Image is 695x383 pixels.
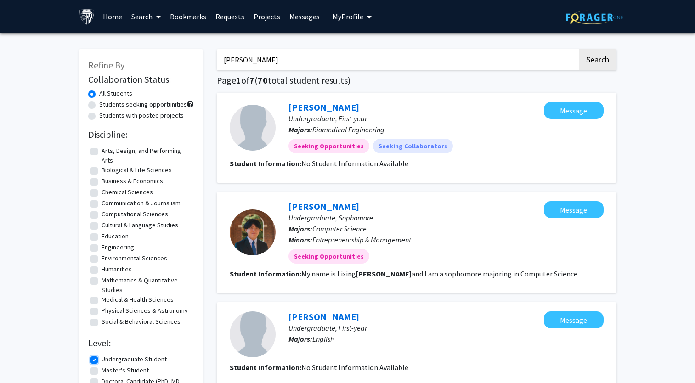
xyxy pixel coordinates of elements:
[99,89,132,98] label: All Students
[88,338,194,349] h2: Level:
[79,9,95,25] img: Johns Hopkins University Logo
[312,334,334,344] span: English
[102,209,168,219] label: Computational Sciences
[102,317,181,327] label: Social & Behavioral Sciences
[127,0,165,33] a: Search
[230,363,301,372] b: Student Information:
[236,74,241,86] span: 1
[288,101,359,113] a: [PERSON_NAME]
[301,159,408,168] span: No Student Information Available
[288,213,373,222] span: Undergraduate, Sophomore
[373,139,453,153] mat-chip: Seeking Collaborators
[288,311,359,322] a: [PERSON_NAME]
[258,74,268,86] span: 70
[288,125,312,134] b: Majors:
[544,311,604,328] button: Message Di Wu
[285,0,324,33] a: Messages
[102,220,178,230] label: Cultural & Language Studies
[217,75,616,86] h1: Page of ( total student results)
[544,201,604,218] button: Message Lixing Wu
[165,0,211,33] a: Bookmarks
[288,334,312,344] b: Majors:
[102,146,192,165] label: Arts, Design, and Performing Arts
[312,125,384,134] span: Biomedical Engineering
[88,129,194,140] h2: Discipline:
[102,198,181,208] label: Communication & Journalism
[102,176,163,186] label: Business & Economics
[7,342,39,376] iframe: Chat
[102,265,132,274] label: Humanities
[217,49,577,70] input: Search Keywords
[98,0,127,33] a: Home
[333,12,363,21] span: My Profile
[102,276,192,295] label: Mathematics & Quantitative Studies
[102,306,188,315] label: Physical Sciences & Astronomy
[312,235,411,244] span: Entrepreneurship & Management
[312,224,367,233] span: Computer Science
[102,231,129,241] label: Education
[249,0,285,33] a: Projects
[579,49,616,70] button: Search
[102,366,149,375] label: Master's Student
[88,59,124,71] span: Refine By
[102,295,174,304] label: Medical & Health Sciences
[88,74,194,85] h2: Collaboration Status:
[102,242,134,252] label: Engineering
[230,159,301,168] b: Student Information:
[102,355,167,364] label: Undergraduate Student
[288,323,367,332] span: Undergraduate, First-year
[288,139,369,153] mat-chip: Seeking Opportunities
[301,269,579,278] fg-read-more: My name is Lixing and I am a sophomore majoring in Computer Science.
[544,102,604,119] button: Message Andrew Wu
[288,235,312,244] b: Minors:
[566,10,623,24] img: ForagerOne Logo
[356,269,412,278] b: [PERSON_NAME]
[99,111,184,120] label: Students with posted projects
[99,100,187,109] label: Students seeking opportunities
[288,249,369,264] mat-chip: Seeking Opportunities
[102,253,167,263] label: Environmental Sciences
[102,187,153,197] label: Chemical Sciences
[288,201,359,212] a: [PERSON_NAME]
[230,269,301,278] b: Student Information:
[301,363,408,372] span: No Student Information Available
[249,74,254,86] span: 7
[288,114,367,123] span: Undergraduate, First-year
[288,224,312,233] b: Majors:
[211,0,249,33] a: Requests
[102,165,172,175] label: Biological & Life Sciences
